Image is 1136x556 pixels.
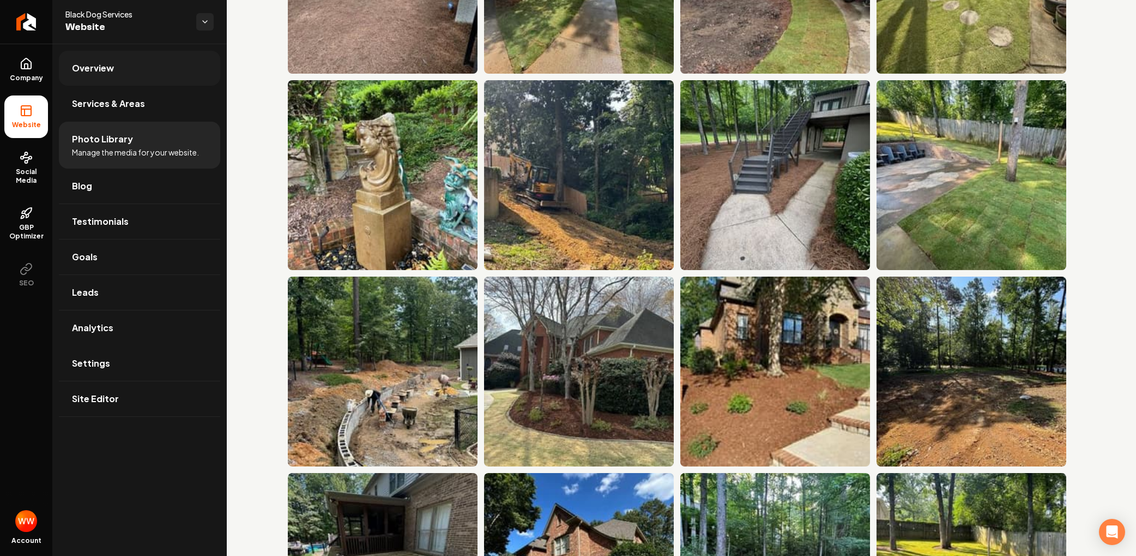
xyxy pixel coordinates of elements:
[288,80,478,270] img: Stone sculpture of a woman's bust surrounded by greenery and decorative statues in a garden.
[15,279,38,288] span: SEO
[4,198,48,249] a: GBP Optimizer
[72,97,145,110] span: Services & Areas
[59,275,220,310] a: Leads
[72,250,98,264] span: Goals
[877,80,1066,270] img: Lush green lawn with freshly laid sod, wooden fence, and paved outdoor seating area.
[72,357,110,370] span: Settings
[15,510,37,532] button: Open user button
[59,169,220,204] a: Blog
[484,277,674,467] img: Brick house with landscaped yard, trees, and blooming flowers in early spring.
[72,321,113,334] span: Analytics
[72,392,119,405] span: Site Editor
[72,286,99,299] span: Leads
[8,121,45,129] span: Website
[680,277,870,467] img: Beautiful brick house with landscaped front yard featuring mulch and flowering plants.
[59,51,220,86] a: Overview
[72,180,92,193] span: Blog
[15,510,37,532] img: Warner Wright
[4,49,48,91] a: Company
[72,62,114,75] span: Overview
[4,254,48,296] button: SEO
[11,536,41,545] span: Account
[4,142,48,194] a: Social Media
[65,9,188,20] span: Black Dog Services
[16,13,37,31] img: Rebolt Logo
[484,80,674,270] img: Excavator on a hillside clearing land for construction in a wooded area.
[59,204,220,239] a: Testimonials
[59,86,220,121] a: Services & Areas
[288,277,478,467] img: Construction worker laying a curved concrete block wall in a backyard surrounded by trees.
[1099,519,1125,545] div: Open Intercom Messenger
[877,277,1066,467] img: Cleared land in a forested area with trees and blue sky, ready for landscaping or construction.
[72,133,133,146] span: Photo Library
[4,168,48,185] span: Social Media
[59,381,220,416] a: Site Editor
[59,346,220,381] a: Settings
[59,240,220,274] a: Goals
[680,80,870,270] img: Exterior stairs leading to a building surrounded by green trees and landscaped pathways.
[72,147,199,158] span: Manage the media for your website.
[65,20,188,35] span: Website
[59,310,220,345] a: Analytics
[72,215,129,228] span: Testimonials
[5,74,47,82] span: Company
[4,223,48,241] span: GBP Optimizer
